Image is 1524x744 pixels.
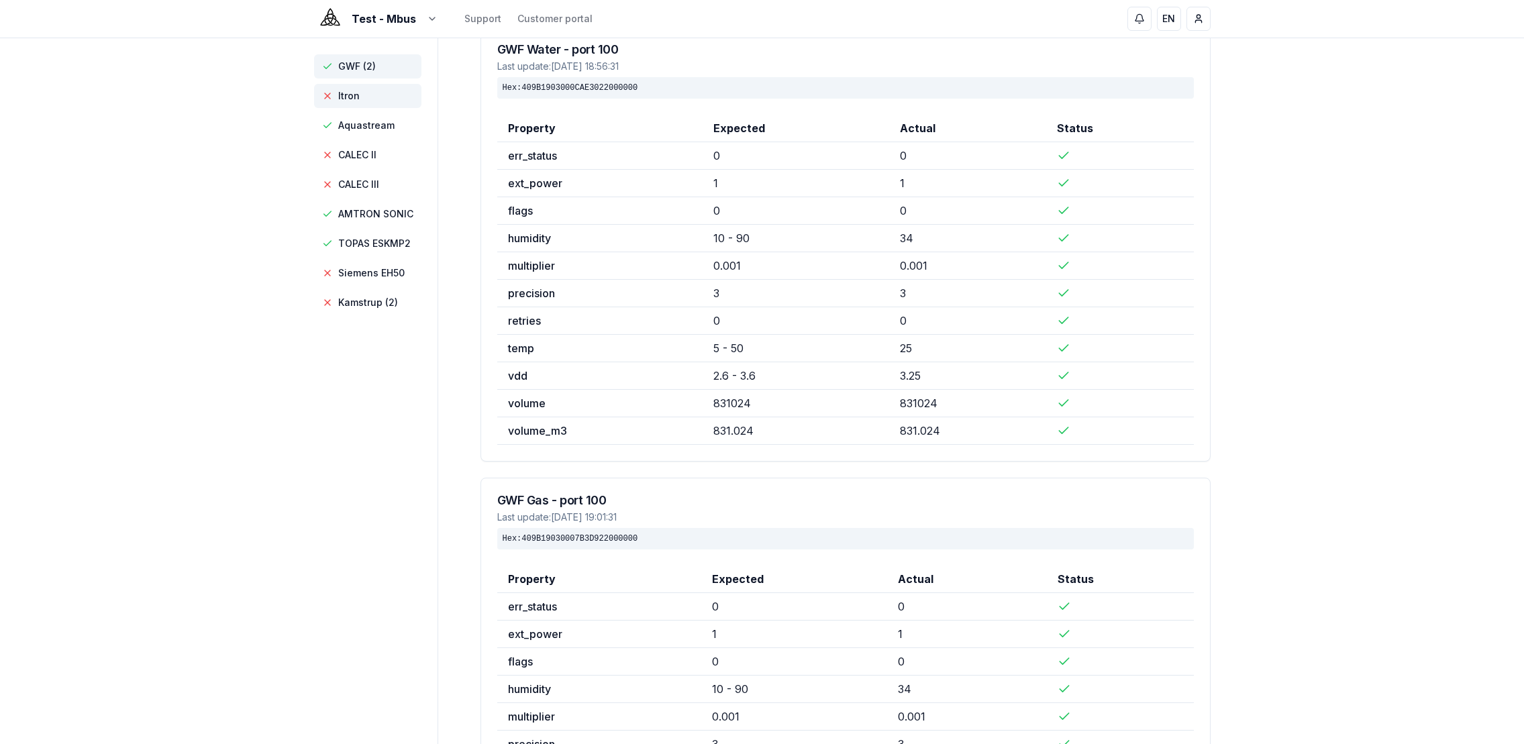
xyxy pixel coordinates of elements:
[889,362,1047,390] td: 3.25
[889,115,1047,142] th: Actual
[701,703,887,731] td: 0.001
[497,417,703,445] td: volume_m3
[889,307,1047,335] td: 0
[889,252,1047,280] td: 0.001
[497,390,703,417] td: volume
[497,566,702,593] th: Property
[314,3,346,35] img: Evoly Logo
[1046,115,1193,142] th: Status
[338,266,405,280] span: Siemens EH50
[1047,566,1193,593] th: Status
[497,593,702,621] td: err_status
[887,703,1048,731] td: 0.001
[1162,12,1175,25] span: EN
[497,60,1194,73] div: Last update: [DATE] 18:56:31
[338,296,398,309] span: Kamstrup (2)
[497,197,703,225] td: flags
[889,170,1047,197] td: 1
[703,170,889,197] td: 1
[701,648,887,676] td: 0
[497,77,1194,99] div: Hex: 409B1903000CAE3022000000
[889,335,1047,362] td: 25
[338,148,376,162] span: CALEC II
[497,252,703,280] td: multiplier
[497,362,703,390] td: vdd
[497,703,702,731] td: multiplier
[497,142,703,170] td: err_status
[338,119,395,132] span: Aquastream
[352,11,416,27] span: Test - Mbus
[887,593,1048,621] td: 0
[497,494,1194,507] h3: GWF Gas - port 100
[701,621,887,648] td: 1
[701,676,887,703] td: 10 - 90
[703,142,889,170] td: 0
[497,170,703,197] td: ext_power
[887,676,1048,703] td: 34
[497,115,703,142] th: Property
[497,621,702,648] td: ext_power
[338,178,379,191] span: CALEC III
[497,528,1194,549] div: Hex: 409B19030007B3D922000000
[464,12,501,25] a: Support
[338,89,360,103] span: Itron
[703,225,889,252] td: 10 - 90
[703,390,889,417] td: 831024
[889,142,1047,170] td: 0
[497,44,1194,56] h3: GWF Water - port 100
[889,390,1047,417] td: 831024
[703,417,889,445] td: 831.024
[314,11,438,27] button: Test - Mbus
[703,335,889,362] td: 5 - 50
[889,280,1047,307] td: 3
[887,621,1048,648] td: 1
[701,593,887,621] td: 0
[517,12,593,25] a: Customer portal
[497,280,703,307] td: precision
[703,280,889,307] td: 3
[703,252,889,280] td: 0.001
[701,566,887,593] th: Expected
[497,511,1194,524] div: Last update: [DATE] 19:01:31
[497,676,702,703] td: humidity
[338,237,411,250] span: TOPAS ESKMP2
[889,225,1047,252] td: 34
[497,335,703,362] td: temp
[703,115,889,142] th: Expected
[703,307,889,335] td: 0
[497,307,703,335] td: retries
[889,417,1047,445] td: 831.024
[889,197,1047,225] td: 0
[338,207,413,221] span: AMTRON SONIC
[338,60,376,73] span: GWF (2)
[887,648,1048,676] td: 0
[497,225,703,252] td: humidity
[887,566,1048,593] th: Actual
[703,197,889,225] td: 0
[703,362,889,390] td: 2.6 - 3.6
[1157,7,1181,31] button: EN
[497,648,702,676] td: flags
